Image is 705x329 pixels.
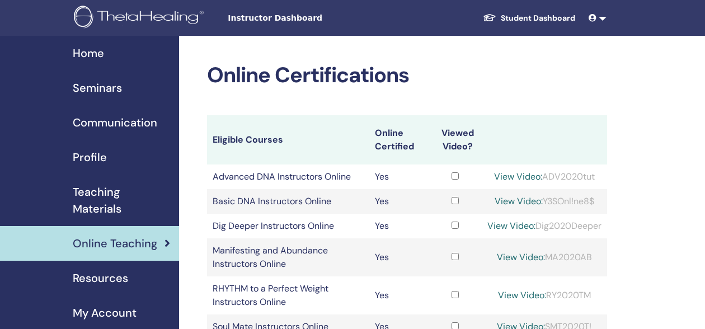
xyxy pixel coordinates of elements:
[369,164,429,189] td: Yes
[74,6,208,31] img: logo.png
[207,189,369,214] td: Basic DNA Instructors Online
[369,189,429,214] td: Yes
[494,171,542,182] a: View Video:
[474,8,584,29] a: Student Dashboard
[73,45,104,62] span: Home
[207,115,369,164] th: Eligible Courses
[487,220,535,232] a: View Video:
[207,238,369,276] td: Manifesting and Abundance Instructors Online
[73,114,157,131] span: Communication
[73,79,122,96] span: Seminars
[498,289,546,301] a: View Video:
[487,289,601,302] div: RY2020TM
[495,195,543,207] a: View Video:
[487,195,601,208] div: Y3SOnl!ne8$
[369,115,429,164] th: Online Certified
[487,251,601,264] div: MA2020AB
[497,251,545,263] a: View Video:
[429,115,482,164] th: Viewed Video?
[369,214,429,238] td: Yes
[207,164,369,189] td: Advanced DNA Instructors Online
[73,149,107,166] span: Profile
[73,304,137,321] span: My Account
[207,214,369,238] td: Dig Deeper Instructors Online
[369,276,429,314] td: Yes
[487,219,601,233] div: Dig2020Deeper
[73,270,128,286] span: Resources
[73,184,170,217] span: Teaching Materials
[483,13,496,22] img: graduation-cap-white.svg
[487,170,601,184] div: ADV2020tut
[207,276,369,314] td: RHYTHM to a Perfect Weight Instructors Online
[73,235,157,252] span: Online Teaching
[207,63,607,88] h2: Online Certifications
[369,238,429,276] td: Yes
[228,12,396,24] span: Instructor Dashboard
